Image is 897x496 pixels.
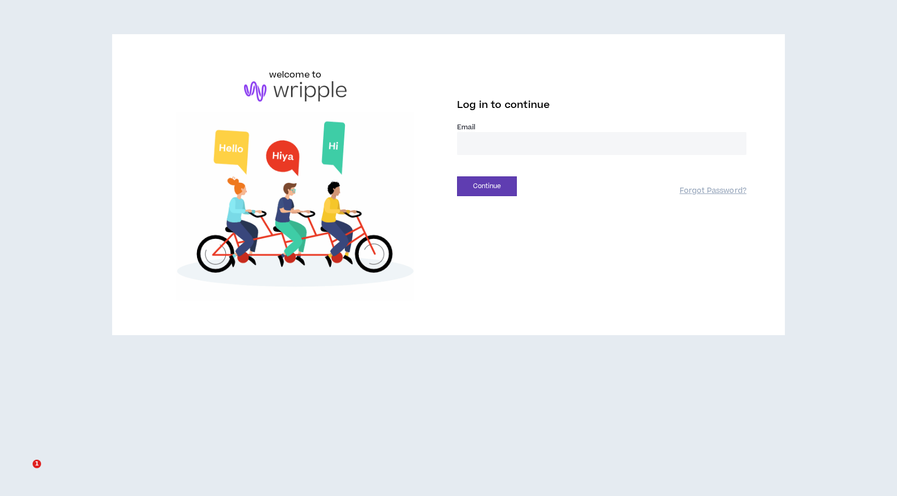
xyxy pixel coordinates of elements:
[33,460,41,468] span: 1
[680,186,746,196] a: Forgot Password?
[457,122,746,132] label: Email
[244,81,347,102] img: logo-brand.png
[457,98,550,112] span: Log in to continue
[269,68,322,81] h6: welcome to
[151,112,440,301] img: Welcome to Wripple
[457,176,517,196] button: Continue
[11,460,36,485] iframe: Intercom live chat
